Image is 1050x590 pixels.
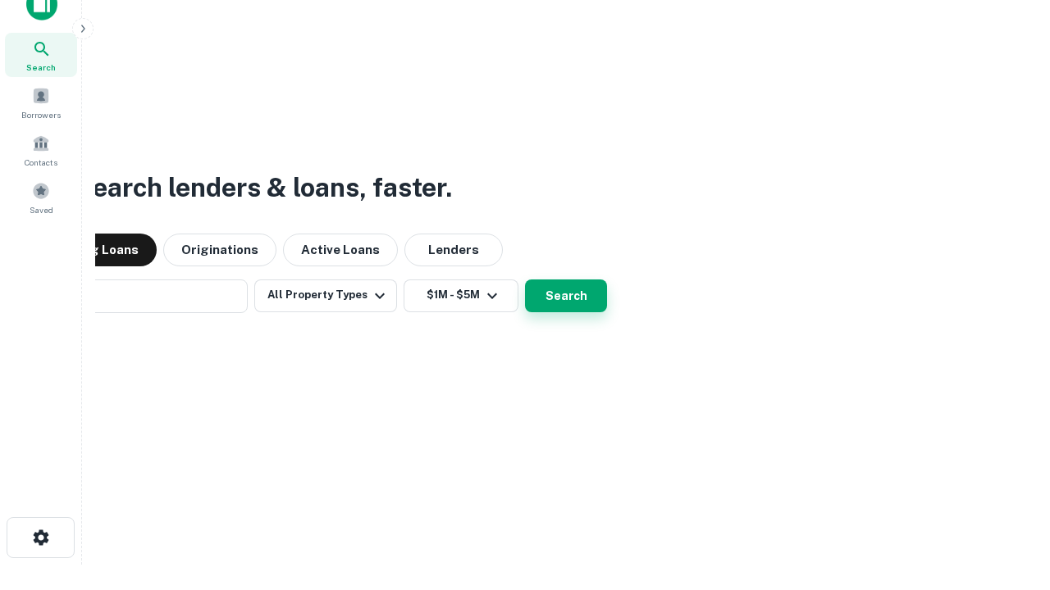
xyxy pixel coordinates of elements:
[5,175,77,220] a: Saved
[5,80,77,125] a: Borrowers
[26,61,56,74] span: Search
[75,168,452,207] h3: Search lenders & loans, faster.
[283,234,398,266] button: Active Loans
[5,128,77,172] a: Contacts
[25,156,57,169] span: Contacts
[163,234,276,266] button: Originations
[254,279,397,312] button: All Property Types
[525,279,607,312] button: Search
[968,406,1050,485] iframe: Chat Widget
[404,279,518,312] button: $1M - $5M
[5,33,77,77] a: Search
[21,108,61,121] span: Borrowers
[404,234,503,266] button: Lenders
[30,203,53,216] span: Saved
